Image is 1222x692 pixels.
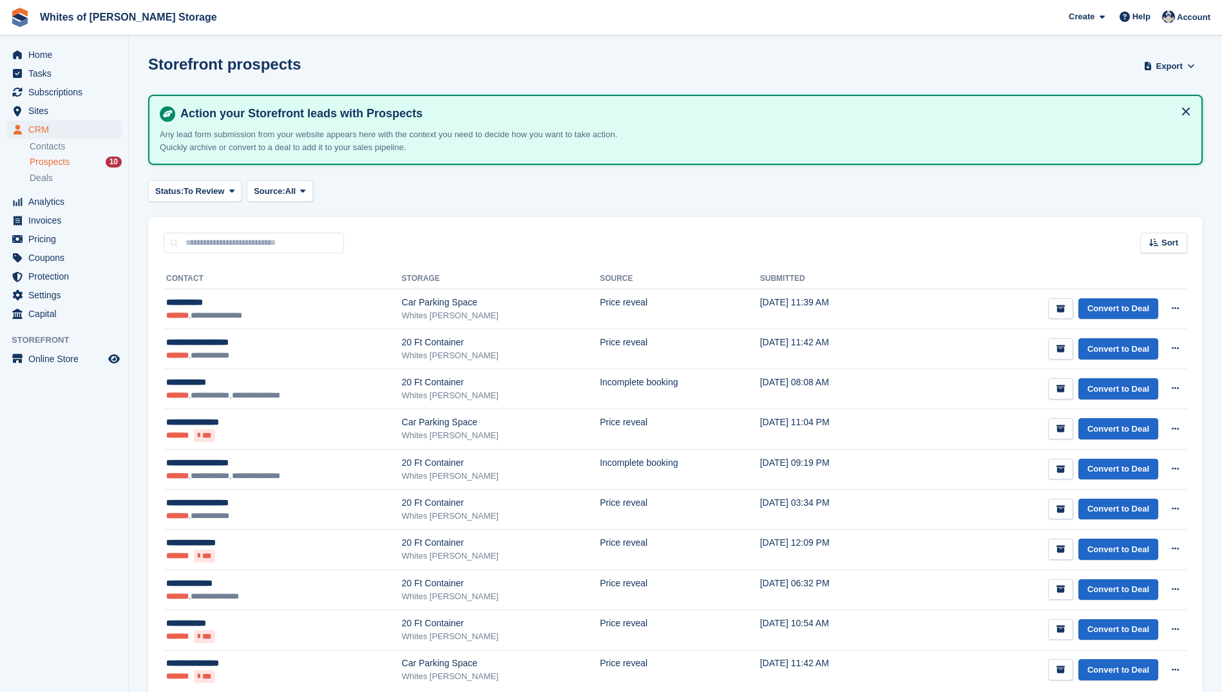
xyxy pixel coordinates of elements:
[600,409,760,450] td: Price reveal
[106,157,122,168] div: 10
[6,286,122,304] a: menu
[6,83,122,101] a: menu
[402,429,600,442] div: Whites [PERSON_NAME]
[1078,539,1158,560] a: Convert to Deal
[35,6,222,28] a: Whites of [PERSON_NAME] Storage
[28,267,106,285] span: Protection
[1069,10,1094,23] span: Create
[760,650,902,690] td: [DATE] 11:42 AM
[28,46,106,64] span: Home
[402,336,600,349] div: 20 Ft Container
[760,570,902,610] td: [DATE] 06:32 PM
[402,630,600,643] div: Whites [PERSON_NAME]
[600,650,760,690] td: Price reveal
[1078,619,1158,640] a: Convert to Deal
[6,64,122,82] a: menu
[30,140,122,153] a: Contacts
[760,530,902,570] td: [DATE] 12:09 PM
[402,496,600,510] div: 20 Ft Container
[760,610,902,650] td: [DATE] 10:54 AM
[600,610,760,650] td: Price reveal
[402,470,600,483] div: Whites [PERSON_NAME]
[6,211,122,229] a: menu
[28,64,106,82] span: Tasks
[600,369,760,409] td: Incomplete booking
[760,329,902,369] td: [DATE] 11:42 AM
[28,230,106,248] span: Pricing
[30,172,53,184] span: Deals
[1156,60,1183,73] span: Export
[402,456,600,470] div: 20 Ft Container
[760,409,902,450] td: [DATE] 11:04 PM
[155,185,184,198] span: Status:
[1078,338,1158,360] a: Convert to Deal
[247,180,313,202] button: Source: All
[28,305,106,323] span: Capital
[402,670,600,683] div: Whites [PERSON_NAME]
[6,350,122,368] a: menu
[28,350,106,368] span: Online Store
[1177,11,1210,24] span: Account
[164,269,402,289] th: Contact
[1078,579,1158,601] a: Convert to Deal
[28,193,106,211] span: Analytics
[1078,459,1158,480] a: Convert to Deal
[254,185,285,198] span: Source:
[600,289,760,329] td: Price reveal
[28,211,106,229] span: Invoices
[6,193,122,211] a: menu
[28,286,106,304] span: Settings
[402,269,600,289] th: Storage
[28,102,106,120] span: Sites
[1078,298,1158,320] a: Convert to Deal
[1132,10,1150,23] span: Help
[1141,55,1198,77] button: Export
[28,83,106,101] span: Subscriptions
[6,230,122,248] a: menu
[402,510,600,523] div: Whites [PERSON_NAME]
[1078,378,1158,399] a: Convert to Deal
[184,185,224,198] span: To Review
[600,570,760,610] td: Price reveal
[600,269,760,289] th: Source
[600,490,760,530] td: Price reveal
[6,305,122,323] a: menu
[175,106,1191,121] h4: Action your Storefront leads with Prospects
[10,8,30,27] img: stora-icon-8386f47178a22dfd0bd8f6a31ec36ba5ce8667c1dd55bd0f319d3a0aa187defe.svg
[1078,418,1158,439] a: Convert to Deal
[28,120,106,139] span: CRM
[160,128,643,153] p: Any lead form submission from your website appears here with the context you need to decide how y...
[402,590,600,603] div: Whites [PERSON_NAME]
[760,289,902,329] td: [DATE] 11:39 AM
[760,490,902,530] td: [DATE] 03:34 PM
[6,46,122,64] a: menu
[760,450,902,490] td: [DATE] 09:19 PM
[28,249,106,267] span: Coupons
[600,450,760,490] td: Incomplete booking
[402,309,600,322] div: Whites [PERSON_NAME]
[106,351,122,367] a: Preview store
[1162,10,1175,23] img: Wendy
[30,156,70,168] span: Prospects
[402,389,600,402] div: Whites [PERSON_NAME]
[1161,236,1178,249] span: Sort
[6,120,122,139] a: menu
[600,329,760,369] td: Price reveal
[402,416,600,429] div: Car Parking Space
[6,267,122,285] a: menu
[402,617,600,630] div: 20 Ft Container
[402,349,600,362] div: Whites [PERSON_NAME]
[760,269,902,289] th: Submitted
[30,155,122,169] a: Prospects 10
[402,536,600,550] div: 20 Ft Container
[402,550,600,562] div: Whites [PERSON_NAME]
[760,369,902,409] td: [DATE] 08:08 AM
[600,530,760,570] td: Price reveal
[6,249,122,267] a: menu
[30,171,122,185] a: Deals
[402,577,600,590] div: 20 Ft Container
[12,334,128,347] span: Storefront
[148,55,301,73] h1: Storefront prospects
[285,185,296,198] span: All
[402,296,600,309] div: Car Parking Space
